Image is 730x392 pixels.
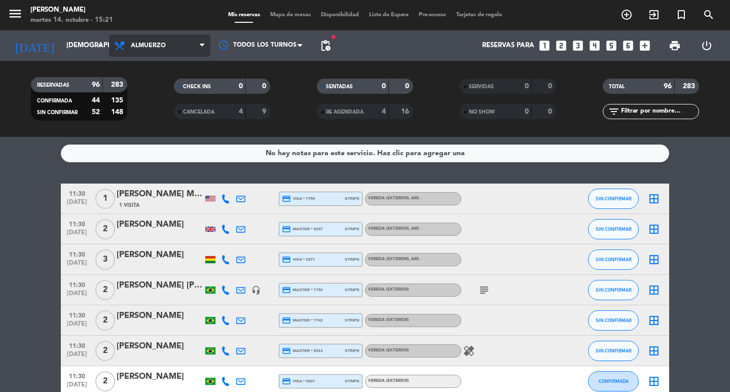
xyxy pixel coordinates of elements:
span: master * 9257 [282,225,323,234]
span: fiber_manual_record [331,34,337,40]
span: [DATE] [64,199,90,210]
strong: 0 [382,83,386,90]
span: SIN CONFIRMAR [596,196,632,201]
i: headset_mic [251,286,261,295]
i: add_box [638,39,651,52]
i: power_settings_new [701,40,713,52]
span: SERVIDAS [469,84,494,89]
strong: 148 [111,109,125,116]
button: SIN CONFIRMAR [588,280,639,300]
span: 11:30 [64,370,90,381]
i: [DATE] [8,34,61,57]
i: border_all [648,345,660,357]
div: [PERSON_NAME] [117,309,203,323]
button: SIN CONFIRMAR [588,189,639,209]
span: stripe [345,378,359,384]
span: SIN CONFIRMAR [596,348,632,353]
strong: 0 [262,83,268,90]
i: looks_3 [571,39,585,52]
span: [DATE] [64,320,90,332]
span: TOTAL [609,84,625,89]
i: subject [478,284,490,296]
strong: 0 [548,108,554,115]
div: [PERSON_NAME] Me [PERSON_NAME] [117,188,203,201]
button: CONFIRMADA [588,371,639,391]
i: add_circle_outline [620,9,633,21]
span: stripe [345,256,359,263]
i: looks_4 [588,39,601,52]
span: NO SHOW [469,110,495,115]
i: credit_card [282,286,291,295]
span: stripe [345,195,359,202]
i: border_all [648,284,660,296]
span: pending_actions [319,40,332,52]
span: Reservas para [482,42,534,50]
span: 3 [95,250,115,270]
i: border_all [648,223,660,235]
span: RE AGENDADA [326,110,363,115]
span: visa * 7759 [282,194,315,203]
i: looks_5 [605,39,618,52]
span: , ARS - [409,257,421,261]
span: 11:30 [64,278,90,290]
i: border_all [648,314,660,327]
strong: 52 [92,109,100,116]
span: [DATE] [64,260,90,271]
div: [PERSON_NAME] [117,370,203,383]
div: LOG OUT [690,30,722,61]
i: credit_card [282,377,291,386]
span: CHECK INS [183,84,211,89]
span: master * 7742 [282,316,323,325]
i: credit_card [282,194,291,203]
span: master * 6913 [282,346,323,355]
strong: 0 [548,83,554,90]
i: credit_card [282,225,291,234]
div: [PERSON_NAME] [30,5,113,15]
button: SIN CONFIRMAR [588,219,639,239]
span: SIN CONFIRMAR [596,226,632,232]
span: stripe [345,287,359,293]
span: Vereda (EXTERIOR) [368,348,409,352]
div: [PERSON_NAME] [117,218,203,231]
i: arrow_drop_down [94,40,106,52]
strong: 283 [683,83,697,90]
input: Filtrar por nombre... [620,106,699,117]
strong: 135 [111,97,125,104]
span: Vereda (EXTERIOR) [368,227,421,231]
i: looks_one [538,39,551,52]
div: [PERSON_NAME] [117,248,203,262]
i: credit_card [282,255,291,264]
span: CANCELADA [183,110,214,115]
span: Mis reservas [223,12,265,18]
i: border_all [648,193,660,205]
span: 11:30 [64,187,90,199]
i: looks_two [555,39,568,52]
span: , ARS - [409,227,421,231]
span: 11:30 [64,248,90,260]
i: credit_card [282,346,291,355]
i: exit_to_app [648,9,660,21]
span: Vereda (EXTERIOR) [368,288,409,292]
span: SIN CONFIRMAR [37,110,78,115]
span: visa * 0007 [282,377,315,386]
span: SENTADAS [326,84,353,89]
strong: 96 [664,83,672,90]
span: SIN CONFIRMAR [596,317,632,323]
span: , ARS - [409,196,421,200]
strong: 0 [525,108,529,115]
span: visa * 2377 [282,255,315,264]
span: stripe [345,347,359,354]
span: [DATE] [64,290,90,302]
span: SIN CONFIRMAR [596,287,632,293]
span: Vereda (EXTERIOR) [368,379,409,383]
strong: 0 [525,83,529,90]
span: Tarjetas de regalo [451,12,507,18]
span: Lista de Espera [364,12,414,18]
i: border_all [648,375,660,387]
span: Almuerzo [131,42,166,49]
span: master * 7750 [282,286,323,295]
div: No hay notas para este servicio. Haz clic para agregar una [266,148,465,159]
span: [DATE] [64,229,90,241]
strong: 4 [382,108,386,115]
span: 1 [95,189,115,209]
